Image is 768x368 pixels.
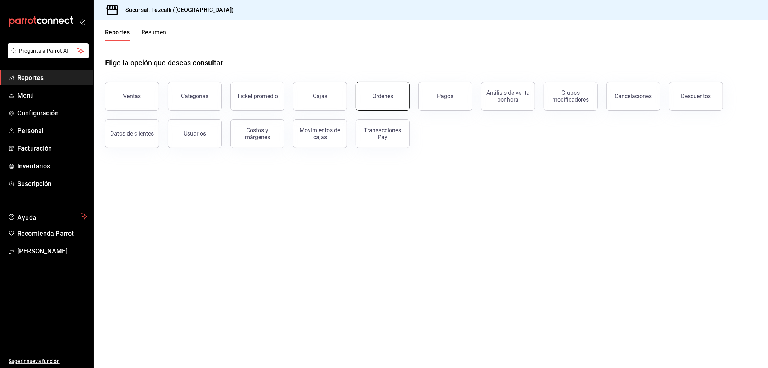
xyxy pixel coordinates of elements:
[105,119,159,148] button: Datos de clientes
[235,127,280,141] div: Costos y márgenes
[142,29,166,41] button: Resumen
[181,93,208,99] div: Categorías
[5,52,89,60] a: Pregunta a Parrot AI
[356,82,410,111] button: Órdenes
[437,93,454,99] div: Pagos
[123,93,141,99] div: Ventas
[19,47,77,55] span: Pregunta a Parrot AI
[184,130,206,137] div: Usuarios
[168,82,222,111] button: Categorías
[418,82,472,111] button: Pagos
[360,127,405,141] div: Transacciones Pay
[79,19,85,25] button: open_drawer_menu
[486,89,530,103] div: Análisis de venta por hora
[548,89,593,103] div: Grupos modificadores
[17,179,87,189] span: Suscripción
[105,29,130,41] button: Reportes
[293,82,347,111] a: Cajas
[615,93,652,99] div: Cancelaciones
[17,143,87,153] span: Facturación
[8,43,89,58] button: Pregunta a Parrot AI
[298,127,342,141] div: Movimientos de cajas
[681,93,711,99] div: Descuentos
[372,93,393,99] div: Órdenes
[17,126,87,136] span: Personal
[120,6,234,14] h3: Sucursal: Tezcalli ([GEOGRAPHIC_DATA])
[606,82,660,111] button: Cancelaciones
[17,246,87,256] span: [PERSON_NAME]
[293,119,347,148] button: Movimientos de cajas
[17,108,87,118] span: Configuración
[17,73,87,83] span: Reportes
[481,82,535,111] button: Análisis de venta por hora
[17,212,78,221] span: Ayuda
[237,93,278,99] div: Ticket promedio
[669,82,723,111] button: Descuentos
[544,82,598,111] button: Grupos modificadores
[17,90,87,100] span: Menú
[230,82,284,111] button: Ticket promedio
[230,119,284,148] button: Costos y márgenes
[105,57,223,68] h1: Elige la opción que deseas consultar
[313,92,328,101] div: Cajas
[111,130,154,137] div: Datos de clientes
[9,358,87,365] span: Sugerir nueva función
[105,82,159,111] button: Ventas
[17,229,87,238] span: Recomienda Parrot
[356,119,410,148] button: Transacciones Pay
[105,29,166,41] div: navigation tabs
[168,119,222,148] button: Usuarios
[17,161,87,171] span: Inventarios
